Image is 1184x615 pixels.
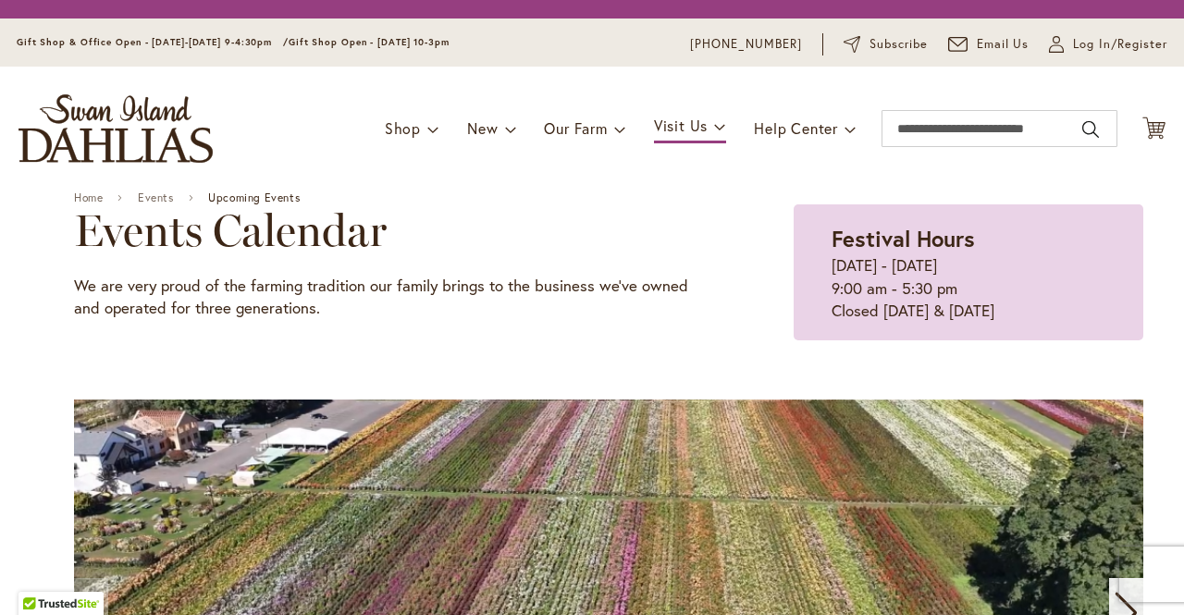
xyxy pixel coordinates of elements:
[832,254,1105,322] p: [DATE] - [DATE] 9:00 am - 5:30 pm Closed [DATE] & [DATE]
[14,549,66,601] iframe: Launch Accessibility Center
[948,35,1030,54] a: Email Us
[754,118,838,138] span: Help Center
[74,204,701,256] h2: Events Calendar
[208,191,300,204] span: Upcoming Events
[74,191,103,204] a: Home
[844,35,928,54] a: Subscribe
[138,191,174,204] a: Events
[467,118,498,138] span: New
[977,35,1030,54] span: Email Us
[289,36,450,48] span: Gift Shop Open - [DATE] 10-3pm
[17,36,289,48] span: Gift Shop & Office Open - [DATE]-[DATE] 9-4:30pm /
[832,224,975,253] strong: Festival Hours
[18,94,213,163] a: store logo
[544,118,607,138] span: Our Farm
[690,35,802,54] a: [PHONE_NUMBER]
[1049,35,1167,54] a: Log In/Register
[1082,115,1099,144] button: Search
[869,35,928,54] span: Subscribe
[654,116,708,135] span: Visit Us
[1073,35,1167,54] span: Log In/Register
[385,118,421,138] span: Shop
[74,275,701,320] p: We are very proud of the farming tradition our family brings to the business we've owned and oper...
